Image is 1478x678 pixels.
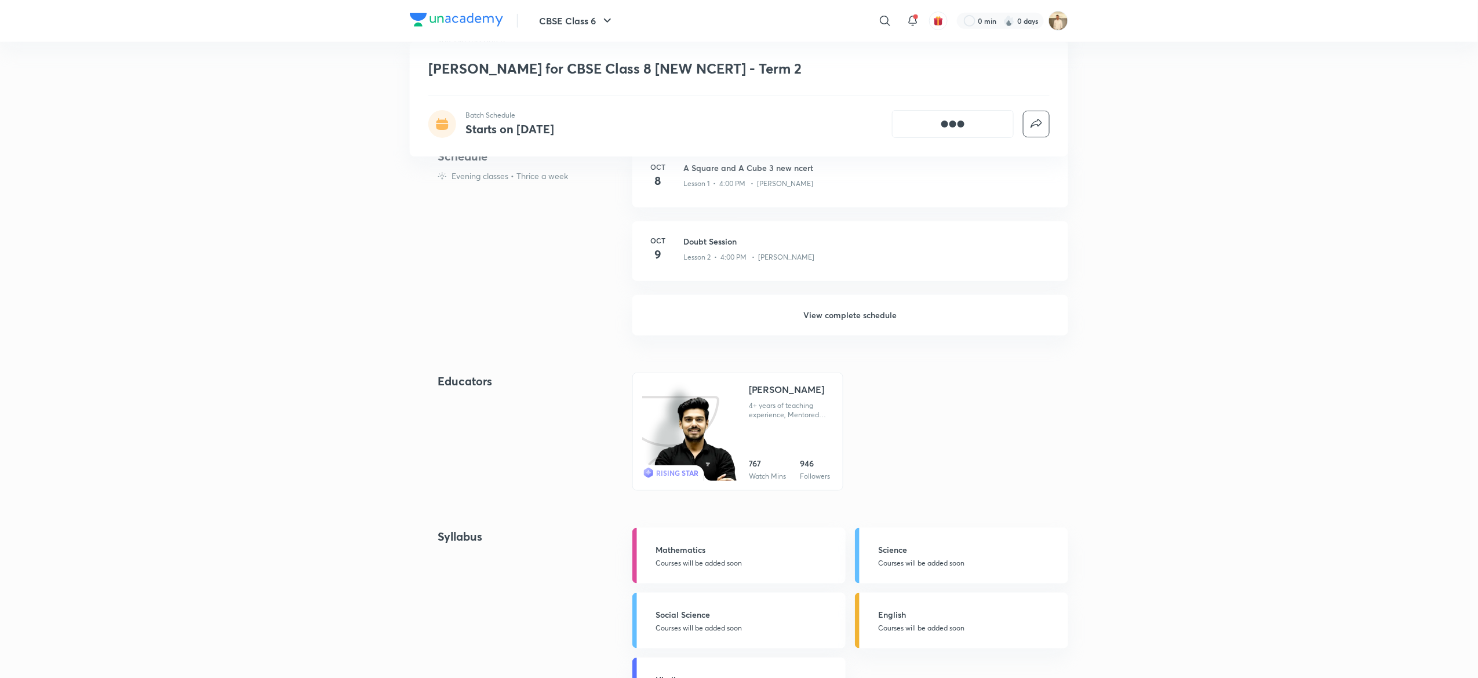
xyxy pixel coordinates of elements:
img: Company Logo [410,13,503,27]
a: Oct8A Square and A Cube 3 new ncertLesson 1 • 4:00 PM • [PERSON_NAME] [632,148,1068,221]
p: Courses will be added soon [656,558,839,568]
img: educator [651,396,739,483]
img: icon [642,382,729,481]
h3: A Square and A Cube 3 new ncert [683,162,1054,174]
h5: Social Science [656,608,839,621]
span: RISING STAR [656,468,698,477]
h6: Oct [646,162,669,172]
h6: Oct [646,235,669,246]
p: Lesson 2 • 4:00 PM • [PERSON_NAME] [683,252,814,263]
h4: Schedule [438,148,623,165]
a: EnglishCourses will be added soon [855,593,1068,648]
a: Oct9Doubt SessionLesson 2 • 4:00 PM • [PERSON_NAME] [632,221,1068,295]
h1: [PERSON_NAME] for CBSE Class 8 [NEW NCERT] - Term 2 [428,60,882,77]
div: Watch Mins [749,472,786,481]
p: Courses will be added soon [656,623,839,633]
h6: View complete schedule [632,295,1068,336]
h4: Starts on [DATE] [465,121,554,137]
button: [object Object] [892,110,1014,138]
button: avatar [929,12,948,30]
h3: Doubt Session [683,235,1054,247]
a: ScienceCourses will be added soon [855,528,1068,584]
h5: Mathematics [656,544,839,556]
p: Evening classes • Thrice a week [452,170,568,182]
h5: Science [878,544,1061,556]
h4: 8 [646,172,669,189]
p: Courses will be added soon [878,623,1061,633]
p: Batch Schedule [465,110,554,121]
a: Social ScienceCourses will be added soon [632,593,846,648]
a: MathematicsCourses will be added soon [632,528,846,584]
div: Followers [800,472,830,481]
a: iconeducatorRISING STAR[PERSON_NAME]4+ years of teaching experience, Mentored students of AFCAT, ... [632,373,843,491]
h4: Syllabus [438,528,595,545]
p: Courses will be added soon [878,558,1061,568]
div: [PERSON_NAME] [749,382,824,396]
h5: English [878,608,1061,621]
a: Company Logo [410,13,503,30]
img: avatar [933,16,944,26]
div: 767 [749,458,786,469]
div: 946 [800,458,830,469]
h4: Educators [438,373,595,390]
img: Chandrakant Deshmukh [1049,11,1068,31]
img: streak [1003,15,1015,27]
button: CBSE Class 6 [532,9,621,32]
p: Lesson 1 • 4:00 PM • [PERSON_NAME] [683,178,813,189]
div: 4+ years of teaching experience, Mentored students of AFCAT, CDS, SSC, INET, CGL, Foundation,NTSE... [749,401,833,420]
h4: 9 [646,246,669,263]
